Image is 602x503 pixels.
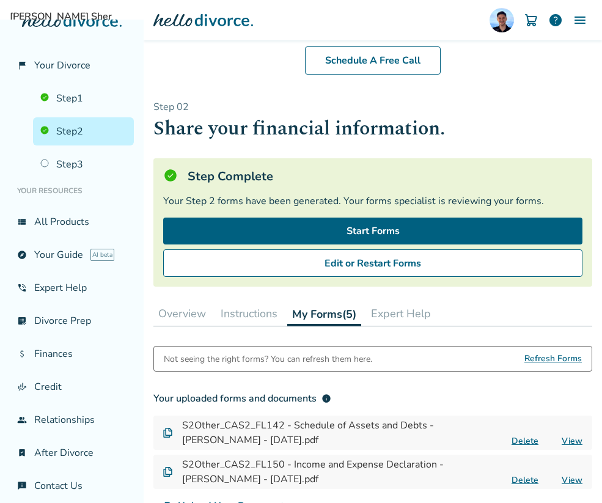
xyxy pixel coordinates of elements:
li: Your Resources [10,178,134,203]
a: list_alt_checkDivorce Prep [10,307,134,335]
a: finance_modeCredit [10,373,134,401]
span: flag_2 [17,61,27,70]
iframe: Chat Widget [541,444,602,503]
img: Cart [524,13,538,28]
h4: S2Other_CAS2_FL142 - Schedule of Assets and Debts - [PERSON_NAME] - [DATE].pdf [182,418,503,447]
a: exploreYour GuideAI beta [10,241,134,269]
a: Step2 [33,117,134,145]
img: Menu [573,13,587,28]
a: Step3 [33,150,134,178]
button: My Forms(5) [287,301,361,326]
span: group [17,415,27,425]
span: [PERSON_NAME] Sher [10,10,592,23]
a: groupRelationships [10,406,134,434]
span: info [321,394,331,403]
span: attach_money [17,349,27,359]
p: Step 0 2 [153,100,592,114]
button: Expert Help [366,301,436,326]
img: Omar Sher [490,8,514,32]
span: view_list [17,217,27,227]
h4: S2Other_CAS2_FL150 - Income and Expense Declaration - [PERSON_NAME] - [DATE].pdf [182,457,503,486]
span: AI beta [90,249,114,261]
span: Your Divorce [34,59,90,72]
span: phone_in_talk [17,283,27,293]
a: chat_infoContact Us [10,472,134,500]
a: bookmark_checkAfter Divorce [10,439,134,467]
a: help [548,13,563,28]
h5: Step Complete [188,168,273,185]
img: Document [163,428,172,438]
a: flag_2Your Divorce [10,51,134,79]
div: Not seeing the right forms? You can refresh them here. [164,347,372,371]
a: Start Forms [163,218,582,244]
img: Document [163,467,172,477]
span: finance_mode [17,382,27,392]
a: View [562,435,582,447]
div: Your Step 2 forms have been generated. Your forms specialist is reviewing your forms. [163,194,582,208]
button: Instructions [216,301,282,326]
a: view_listAll Products [10,208,134,236]
h1: Share your financial information. [153,114,592,144]
span: Refresh Forms [524,347,582,371]
div: Your uploaded forms and documents [153,391,331,406]
a: attach_moneyFinances [10,340,134,368]
a: Step1 [33,84,134,112]
a: Schedule A Free Call [305,46,441,75]
span: chat_info [17,481,27,491]
a: phone_in_talkExpert Help [10,274,134,302]
span: bookmark_check [17,448,27,458]
button: Delete [508,474,542,486]
button: Delete [508,435,542,447]
span: list_alt_check [17,316,27,326]
button: Edit or Restart Forms [163,249,582,277]
button: Overview [153,301,211,326]
span: explore [17,250,27,260]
